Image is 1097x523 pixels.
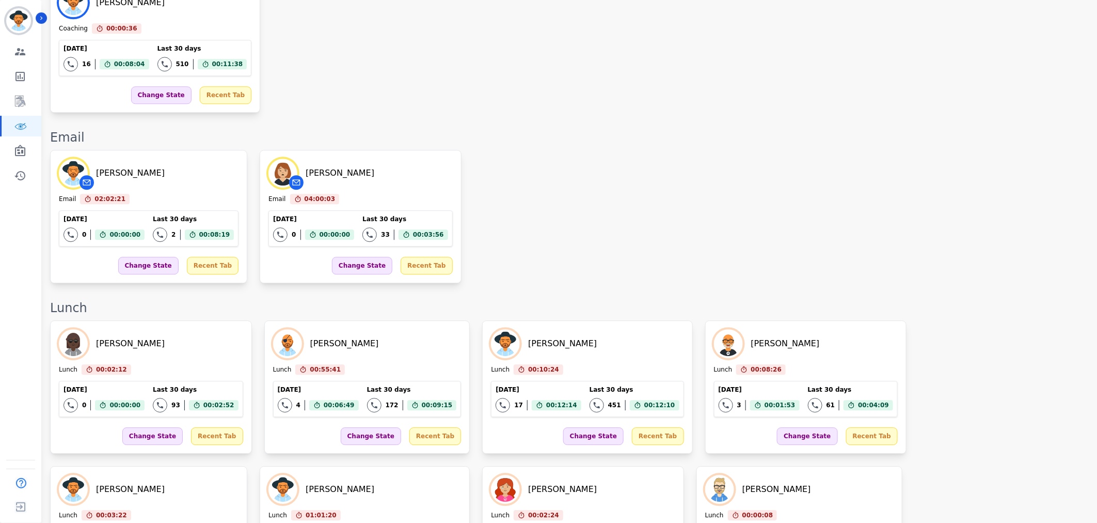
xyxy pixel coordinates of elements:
div: Change State [122,427,183,445]
div: Last 30 days [367,386,457,394]
div: [DATE] [63,44,149,53]
div: Lunch [59,365,77,375]
span: 00:03:56 [413,229,444,240]
div: [DATE] [719,386,800,394]
span: 01:01:20 [306,510,337,520]
div: Email [50,129,1087,146]
span: 02:02:21 [94,194,125,204]
div: 4 [296,401,300,409]
img: Avatar [705,475,734,504]
span: 00:03:22 [96,510,127,520]
span: 00:04:09 [858,400,889,410]
div: [PERSON_NAME] [96,167,165,179]
span: 00:00:00 [109,400,140,410]
div: 61 [826,401,835,409]
img: Bordered avatar [6,8,31,33]
div: Lunch [268,511,287,520]
div: Last 30 days [153,215,234,223]
div: 0 [292,230,296,239]
img: Avatar [59,329,88,358]
img: Avatar [714,329,743,358]
div: [PERSON_NAME] [306,167,374,179]
div: [PERSON_NAME] [306,483,374,496]
div: Recent Tab [409,427,461,445]
div: Lunch [50,300,1087,316]
span: 00:00:00 [320,229,351,240]
span: 00:02:24 [528,510,559,520]
div: Lunch [491,511,510,520]
div: 17 [514,401,523,409]
div: Lunch [273,365,292,375]
div: Change State [563,427,624,445]
img: Avatar [491,329,520,358]
span: 00:01:53 [765,400,796,410]
span: 00:10:24 [528,364,559,375]
img: Avatar [273,329,302,358]
span: 00:12:10 [644,400,675,410]
span: 00:00:08 [742,510,773,520]
span: 00:08:04 [114,59,145,69]
img: Avatar [59,159,88,188]
div: 0 [82,230,86,239]
div: Change State [118,257,179,274]
div: Change State [131,86,192,104]
div: Last 30 days [808,386,893,394]
span: 00:55:41 [310,364,341,375]
div: Recent Tab [846,427,898,445]
div: 0 [82,401,86,409]
img: Avatar [491,475,520,504]
img: Avatar [268,475,297,504]
img: Avatar [268,159,297,188]
div: 33 [381,230,390,239]
span: 00:00:00 [109,229,140,240]
div: Coaching [59,24,88,34]
div: 510 [176,60,189,68]
div: Recent Tab [187,257,239,274]
div: [DATE] [278,386,359,394]
div: 93 [171,401,180,409]
img: Avatar [59,475,88,504]
div: 3 [737,401,741,409]
div: Last 30 days [362,215,448,223]
div: 451 [608,401,621,409]
span: 00:11:38 [212,59,243,69]
div: [PERSON_NAME] [528,337,597,350]
div: Last 30 days [157,44,247,53]
div: Last 30 days [590,386,679,394]
span: 00:00:36 [106,23,137,34]
div: [PERSON_NAME] [310,337,379,350]
div: 2 [171,230,176,239]
span: 00:12:14 [546,400,577,410]
div: Lunch [59,511,77,520]
div: [DATE] [63,386,145,394]
div: Change State [777,427,837,445]
div: [DATE] [273,215,354,223]
span: 00:02:52 [203,400,234,410]
div: [PERSON_NAME] [528,483,597,496]
div: Lunch [491,365,510,375]
div: Email [268,195,285,204]
div: Change State [332,257,392,274]
span: 00:06:49 [324,400,355,410]
div: [PERSON_NAME] [742,483,811,496]
div: 172 [386,401,399,409]
span: 00:09:15 [422,400,453,410]
div: Lunch [705,511,724,520]
span: 04:00:03 [305,194,336,204]
div: Email [59,195,76,204]
div: 16 [82,60,91,68]
div: [DATE] [63,215,145,223]
div: Recent Tab [200,86,251,104]
div: [PERSON_NAME] [96,483,165,496]
div: [PERSON_NAME] [96,337,165,350]
span: 00:08:26 [751,364,782,375]
span: 00:08:19 [199,229,230,240]
div: Recent Tab [401,257,452,274]
div: Lunch [714,365,733,375]
span: 00:02:12 [96,364,127,375]
div: Last 30 days [153,386,238,394]
div: Recent Tab [632,427,683,445]
div: Recent Tab [191,427,243,445]
div: Change State [341,427,401,445]
div: [DATE] [496,386,581,394]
